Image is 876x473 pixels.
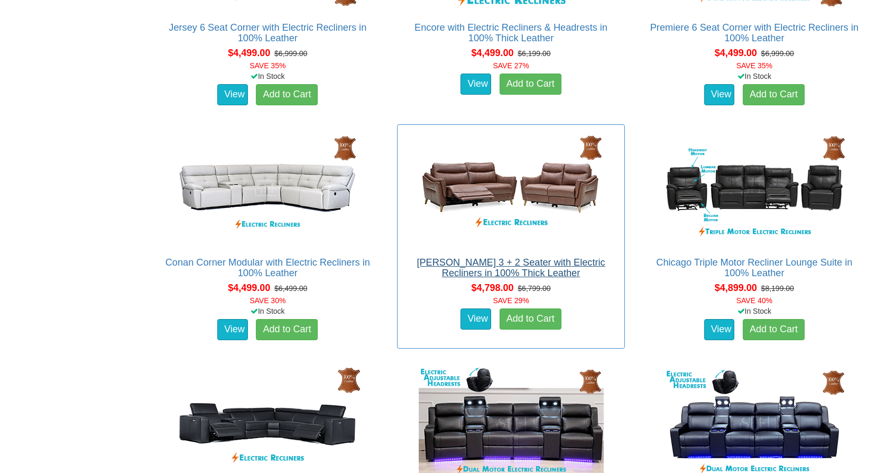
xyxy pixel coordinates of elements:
span: $4,499.00 [715,48,757,58]
a: View [704,84,735,105]
a: View [217,319,248,340]
img: Conan Corner Modular with Electric Recliners in 100% Leather [172,130,363,247]
a: Jersey 6 Seat Corner with Electric Recliners in 100% Leather [169,22,366,43]
a: Add to Cart [500,308,561,330]
div: In Stock [639,306,870,316]
a: Add to Cart [743,84,805,105]
img: Leon 3 + 2 Seater with Electric Recliners in 100% Thick Leather [416,130,606,247]
a: Encore with Electric Recliners & Headrests in 100% Thick Leather [414,22,607,43]
del: $6,999.00 [274,49,307,58]
span: $4,499.00 [471,48,513,58]
a: View [460,74,491,95]
span: $4,499.00 [228,48,270,58]
a: View [217,84,248,105]
a: View [460,308,491,330]
font: SAVE 29% [493,296,529,305]
font: SAVE 27% [493,61,529,70]
del: $6,199.00 [518,49,550,58]
del: $8,199.00 [761,284,794,293]
img: Chicago Triple Motor Recliner Lounge Suite in 100% Leather [659,130,850,247]
a: Add to Cart [500,74,561,95]
font: SAVE 35% [250,61,285,70]
div: In Stock [152,71,383,81]
a: Chicago Triple Motor Recliner Lounge Suite in 100% Leather [656,257,852,278]
a: [PERSON_NAME] 3 + 2 Seater with Electric Recliners in 100% Thick Leather [417,257,605,278]
a: Add to Cart [743,319,805,340]
font: SAVE 35% [736,61,772,70]
span: $4,798.00 [471,283,513,293]
div: In Stock [639,71,870,81]
font: SAVE 30% [250,296,285,305]
a: Add to Cart [256,84,318,105]
a: View [704,319,735,340]
div: In Stock [152,306,383,316]
del: $6,999.00 [761,49,794,58]
span: $4,499.00 [228,283,270,293]
a: Conan Corner Modular with Electric Recliners in 100% Leather [165,257,370,278]
del: $6,499.00 [274,284,307,293]
a: Premiere 6 Seat Corner with Electric Recliners in 100% Leather [650,22,859,43]
font: SAVE 40% [736,296,772,305]
span: $4,899.00 [715,283,757,293]
a: Add to Cart [256,319,318,340]
del: $6,799.00 [518,284,550,293]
